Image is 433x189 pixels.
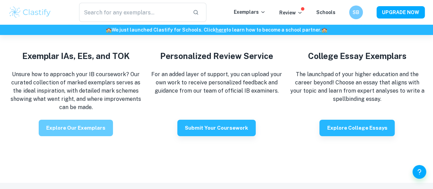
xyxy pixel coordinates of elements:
[290,50,425,62] h4: College Essay Exemplars
[177,124,256,131] a: Submit your coursework
[290,70,425,103] p: The launchpad of your higher education and the career beyond! Choose an essay that aligns with yo...
[321,27,327,33] span: 🏫
[216,27,226,33] a: here
[106,27,112,33] span: 🏫
[149,70,284,95] p: For an added layer of support, you can upload your own work to receive personalized feedback and ...
[316,10,335,15] a: Schools
[319,120,395,136] button: Explore College Essays
[377,6,425,19] button: UPGRADE NOW
[1,26,432,34] h6: We just launched Clastify for Schools. Click to learn how to become a school partner.
[279,9,303,16] p: Review
[79,3,187,22] input: Search for any exemplars...
[177,120,256,136] button: Submit your coursework
[8,70,143,111] p: Unsure how to approach your IB coursework? Our curated collection of marked exemplars serves as t...
[234,8,266,16] p: Exemplars
[8,50,143,62] h4: Exemplar IAs, EEs, and TOK
[349,5,363,19] button: SB
[39,120,113,136] button: Explore our exemplars
[319,124,395,131] a: Explore College Essays
[8,5,52,19] img: Clastify logo
[352,9,360,16] h6: SB
[39,124,113,131] a: Explore our exemplars
[412,165,426,179] button: Help and Feedback
[149,50,284,62] h4: Personalized Review Service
